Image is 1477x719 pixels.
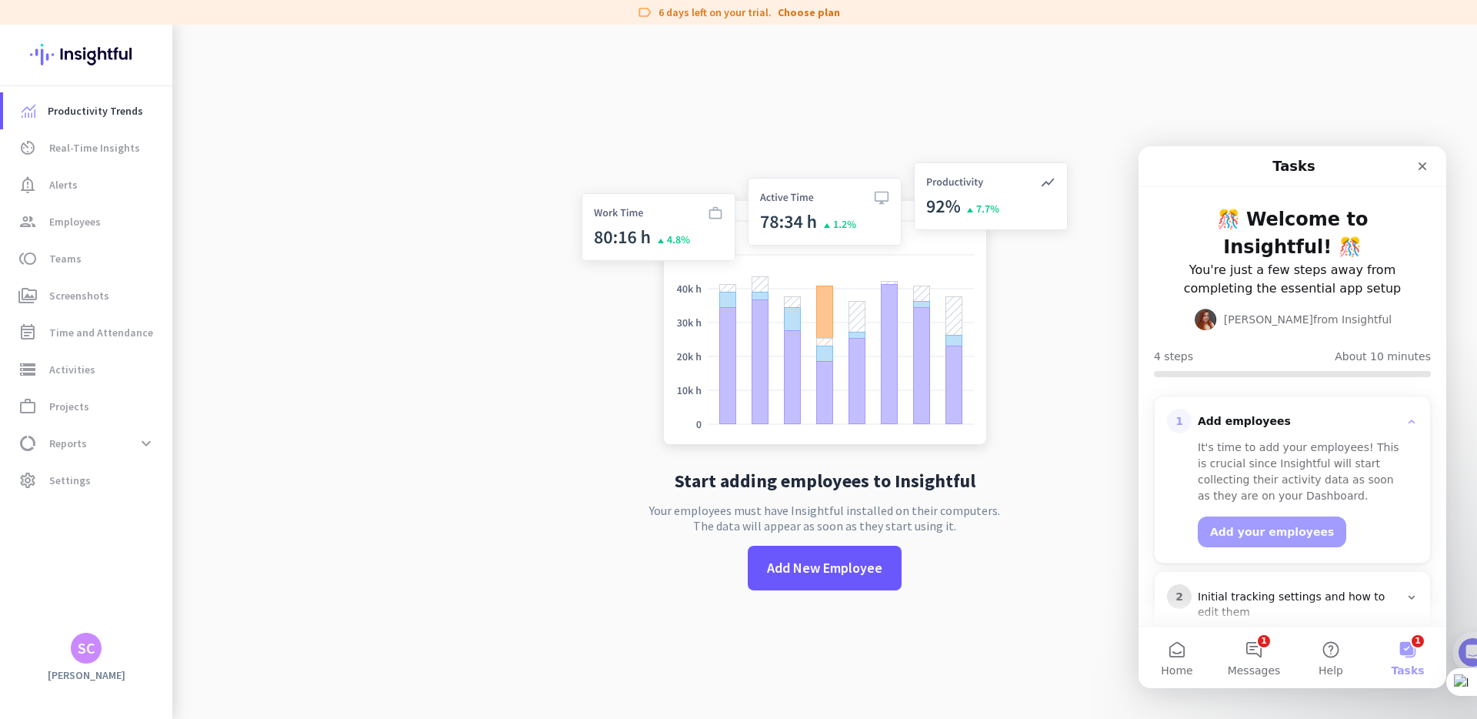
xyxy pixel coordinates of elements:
h2: Start adding employees to Insightful [675,472,975,490]
i: storage [18,360,37,379]
span: Reports [49,434,87,453]
a: settingsSettings [3,462,172,499]
span: Add New Employee [767,558,882,578]
i: settings [18,471,37,490]
span: Employees [49,212,101,231]
a: tollTeams [3,240,172,277]
a: menu-itemProductivity Trends [3,92,172,129]
i: label [637,5,652,20]
span: Screenshots [49,286,109,305]
a: data_usageReportsexpand_more [3,425,172,462]
a: event_noteTime and Attendance [3,314,172,351]
span: Real-Time Insights [49,139,140,157]
a: Choose plan [778,5,840,20]
div: SC [78,640,95,656]
button: expand_more [132,430,160,457]
a: av_timerReal-Time Insights [3,129,172,166]
span: Time and Attendance [49,323,153,342]
i: av_timer [18,139,37,157]
img: menu-item [22,104,35,118]
i: toll [18,249,37,268]
span: Activities [49,360,95,379]
i: event_note [18,323,37,342]
i: perm_media [18,286,37,305]
a: work_outlineProjects [3,388,172,425]
span: Teams [49,249,82,268]
iframe: Intercom live chat [1139,146,1446,688]
img: no-search-results [570,153,1079,460]
a: storageActivities [3,351,172,388]
span: Productivity Trends [48,102,143,120]
i: group [18,212,37,231]
img: Insightful logo [30,25,142,85]
span: Projects [49,397,89,416]
p: Your employees must have Insightful installed on their computers. The data will appear as soon as... [649,503,1000,533]
i: notification_important [18,176,37,194]
span: Settings [49,471,91,490]
i: work_outline [18,397,37,416]
a: notification_importantAlerts [3,166,172,203]
a: groupEmployees [3,203,172,240]
i: data_usage [18,434,37,453]
a: perm_mediaScreenshots [3,277,172,314]
span: Alerts [49,176,78,194]
button: Add New Employee [748,546,902,590]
